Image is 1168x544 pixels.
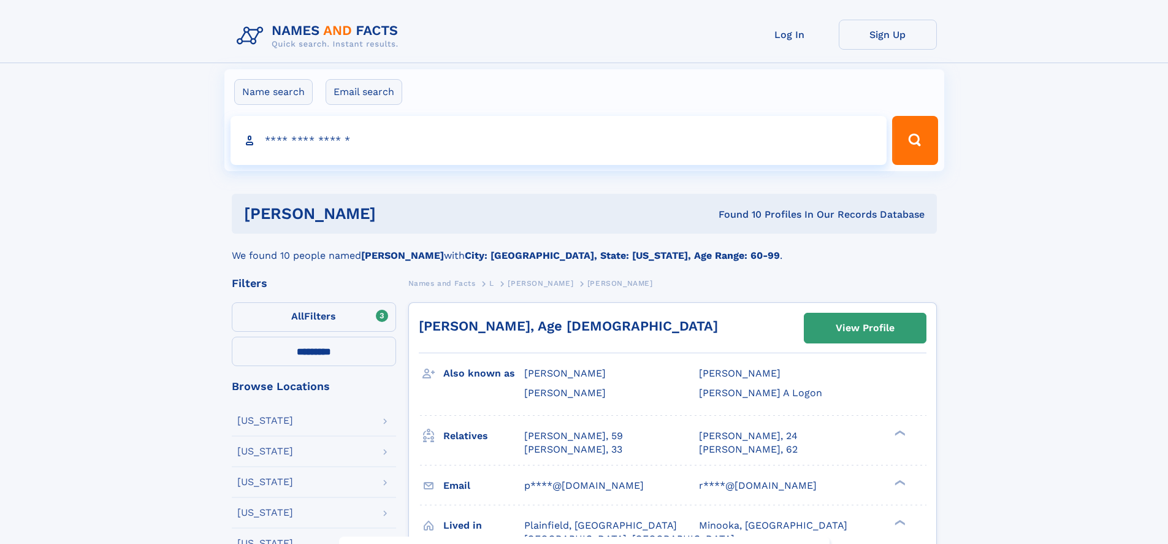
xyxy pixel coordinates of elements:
[408,275,476,291] a: Names and Facts
[232,278,396,289] div: Filters
[231,116,887,165] input: search input
[244,206,548,221] h1: [PERSON_NAME]
[237,477,293,487] div: [US_STATE]
[489,279,494,288] span: L
[524,429,623,443] a: [PERSON_NAME], 59
[524,443,622,456] a: [PERSON_NAME], 33
[547,208,925,221] div: Found 10 Profiles In Our Records Database
[232,20,408,53] img: Logo Names and Facts
[699,429,798,443] a: [PERSON_NAME], 24
[741,20,839,50] a: Log In
[508,275,573,291] a: [PERSON_NAME]
[443,475,524,496] h3: Email
[443,426,524,446] h3: Relatives
[892,116,937,165] button: Search Button
[232,234,937,263] div: We found 10 people named with .
[237,446,293,456] div: [US_STATE]
[699,443,798,456] a: [PERSON_NAME], 62
[524,519,677,531] span: Plainfield, [GEOGRAPHIC_DATA]
[326,79,402,105] label: Email search
[232,302,396,332] label: Filters
[836,314,895,342] div: View Profile
[891,429,906,437] div: ❯
[839,20,937,50] a: Sign Up
[291,310,304,322] span: All
[234,79,313,105] label: Name search
[443,363,524,384] h3: Also known as
[489,275,494,291] a: L
[524,387,606,399] span: [PERSON_NAME]
[419,318,718,334] a: [PERSON_NAME], Age [DEMOGRAPHIC_DATA]
[699,387,822,399] span: [PERSON_NAME] A Logon
[361,250,444,261] b: [PERSON_NAME]
[699,367,781,379] span: [PERSON_NAME]
[891,518,906,526] div: ❯
[465,250,780,261] b: City: [GEOGRAPHIC_DATA], State: [US_STATE], Age Range: 60-99
[699,519,847,531] span: Minooka, [GEOGRAPHIC_DATA]
[443,515,524,536] h3: Lived in
[508,279,573,288] span: [PERSON_NAME]
[587,279,653,288] span: [PERSON_NAME]
[237,416,293,426] div: [US_STATE]
[237,508,293,518] div: [US_STATE]
[804,313,926,343] a: View Profile
[232,381,396,392] div: Browse Locations
[524,367,606,379] span: [PERSON_NAME]
[891,478,906,486] div: ❯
